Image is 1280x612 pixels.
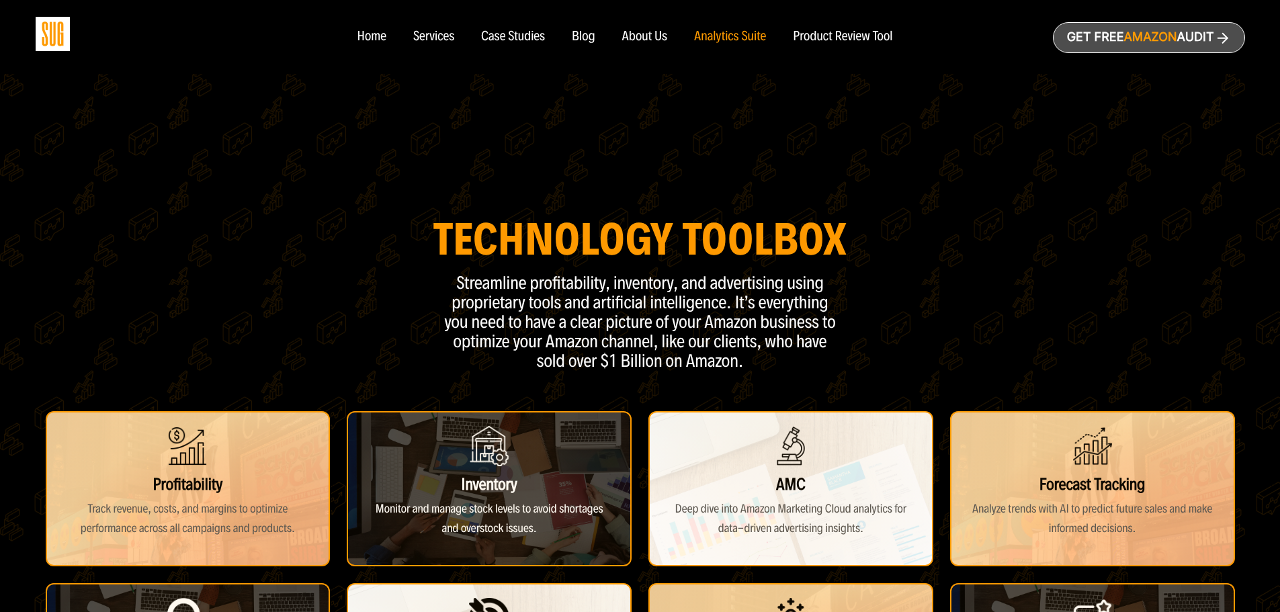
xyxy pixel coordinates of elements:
[622,30,668,44] a: About Us
[433,212,847,267] strong: Technology Toolbox
[481,30,545,44] a: Case Studies
[439,273,842,371] p: Streamline profitability, inventory, and advertising using proprietary tools and artificial intel...
[1053,22,1245,53] a: Get freeAmazonAudit
[413,30,454,44] a: Services
[1123,30,1177,44] span: Amazon
[36,17,70,51] img: Sug
[357,30,386,44] a: Home
[793,30,892,44] a: Product Review Tool
[694,30,766,44] a: Analytics Suite
[572,30,595,44] a: Blog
